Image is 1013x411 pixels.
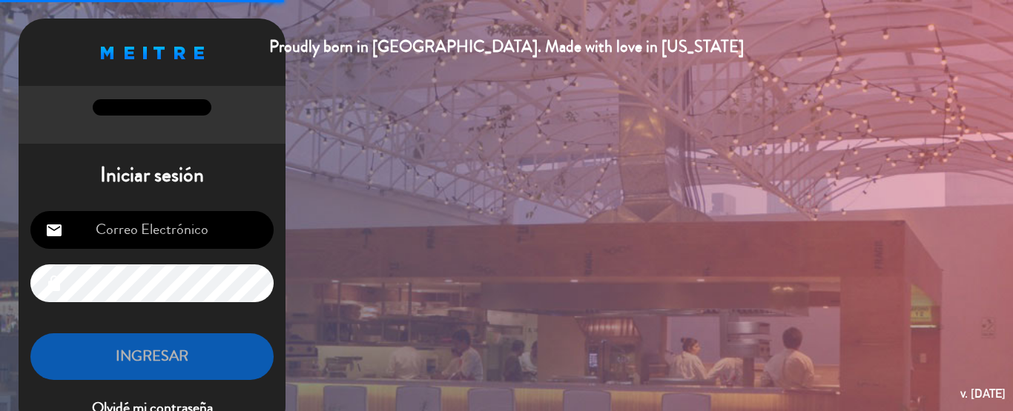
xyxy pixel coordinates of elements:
i: lock [45,275,63,293]
h1: Iniciar sesión [19,163,286,188]
i: email [45,221,63,239]
div: v. [DATE] [960,384,1006,404]
input: Correo Electrónico [30,211,274,249]
button: INGRESAR [30,333,274,380]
